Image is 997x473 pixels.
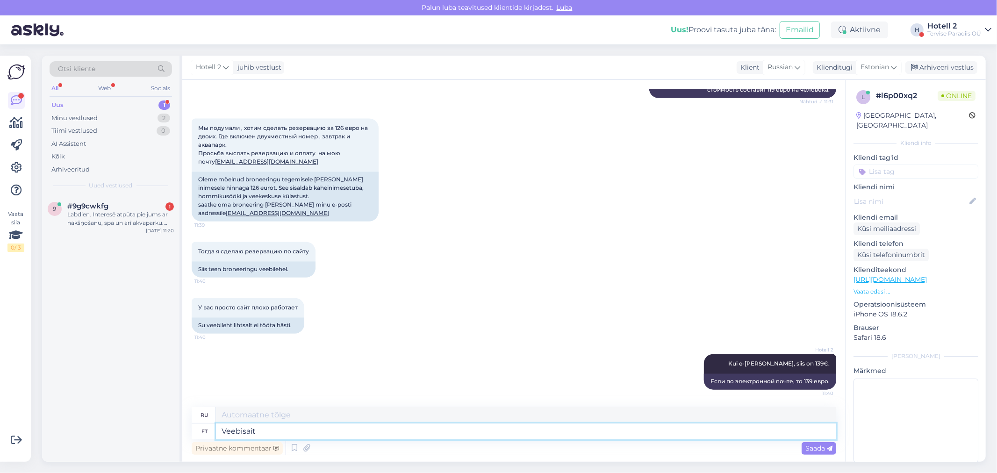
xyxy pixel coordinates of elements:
[216,423,836,439] textarea: Veebisait
[192,172,379,222] div: Oleme mõelnud broneeringu tegemisele [PERSON_NAME] inimesele hinnaga 126 eurot. See sisaldab kahe...
[51,114,98,123] div: Minu vestlused
[767,62,793,72] span: Russian
[854,239,978,249] p: Kliendi telefon
[728,360,830,367] span: Kui e-[PERSON_NAME], siis on 139€.
[51,139,86,149] div: AI Assistent
[7,63,25,81] img: Askly Logo
[798,390,833,397] span: 11:40
[938,91,975,101] span: Online
[149,82,172,94] div: Socials
[854,275,927,284] a: [URL][DOMAIN_NAME]
[7,210,24,252] div: Vaata siia
[927,22,981,30] div: Hotell 2
[854,309,978,319] p: iPhone OS 18.6.2
[234,63,281,72] div: juhib vestlust
[854,333,978,343] p: Safari 18.6
[51,126,97,136] div: Tiimi vestlused
[198,248,309,255] span: Тогда я сделаю резервацию по сайту
[813,63,853,72] div: Klienditugi
[192,442,283,455] div: Privaatne kommentaar
[805,444,832,452] span: Saada
[67,202,108,210] span: #9g9cwkfg
[854,222,920,235] div: Küsi meiliaadressi
[198,304,298,311] span: У вас просто сайт плохо работает
[554,3,575,12] span: Luba
[671,24,776,36] div: Proovi tasuta juba täna:
[854,139,978,147] div: Kliendi info
[7,244,24,252] div: 0 / 3
[196,62,221,72] span: Hotell 2
[51,152,65,161] div: Kõik
[53,205,57,212] span: 9
[165,202,174,211] div: 1
[798,99,833,106] span: Nähtud ✓ 11:31
[194,278,230,285] span: 11:40
[89,181,133,190] span: Uued vestlused
[192,262,316,278] div: Siis teen broneeringu veebilehel.
[51,165,90,174] div: Arhiveeritud
[780,21,820,39] button: Emailid
[58,64,95,74] span: Otsi kliente
[876,90,938,101] div: # l6p00xq2
[51,100,64,110] div: Uus
[226,210,329,217] a: [EMAIL_ADDRESS][DOMAIN_NAME]
[201,407,208,423] div: ru
[194,334,230,341] span: 11:40
[50,82,60,94] div: All
[157,126,170,136] div: 0
[854,249,929,261] div: Küsi telefoninumbrit
[194,222,230,229] span: 11:39
[201,423,208,439] div: et
[854,196,968,207] input: Lisa nimi
[97,82,113,94] div: Web
[854,153,978,163] p: Kliendi tag'id
[158,100,170,110] div: 1
[831,21,888,38] div: Aktiivne
[704,374,836,390] div: Если по электронной почте, то 139 евро.
[905,61,977,74] div: Arhiveeri vestlus
[67,210,174,227] div: Labdien. Interesē atpūta pie jums ar nakšņošanu, spa un arī akvaparku. Kur var redzēt komplekso p...
[671,25,689,34] b: Uus!
[146,227,174,234] div: [DATE] 11:20
[854,165,978,179] input: Lisa tag
[854,287,978,296] p: Vaata edasi ...
[861,62,889,72] span: Estonian
[798,347,833,354] span: Hotell 2
[862,93,865,100] span: l
[158,114,170,123] div: 2
[737,63,760,72] div: Klient
[856,111,969,130] div: [GEOGRAPHIC_DATA], [GEOGRAPHIC_DATA]
[854,352,978,360] div: [PERSON_NAME]
[198,125,369,165] span: Мы подумали , хотим сделать резервацию за 126 евро на двоих. Где включен двухместный номер , завт...
[854,366,978,376] p: Märkmed
[854,213,978,222] p: Kliendi email
[927,22,991,37] a: Hotell 2Tervise Paradiis OÜ
[854,323,978,333] p: Brauser
[192,318,304,334] div: Su veebileht lihtsalt ei tööta hästi.
[215,158,318,165] a: [EMAIL_ADDRESS][DOMAIN_NAME]
[854,300,978,309] p: Operatsioonisüsteem
[927,30,981,37] div: Tervise Paradiis OÜ
[854,265,978,275] p: Klienditeekond
[854,182,978,192] p: Kliendi nimi
[911,23,924,36] div: H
